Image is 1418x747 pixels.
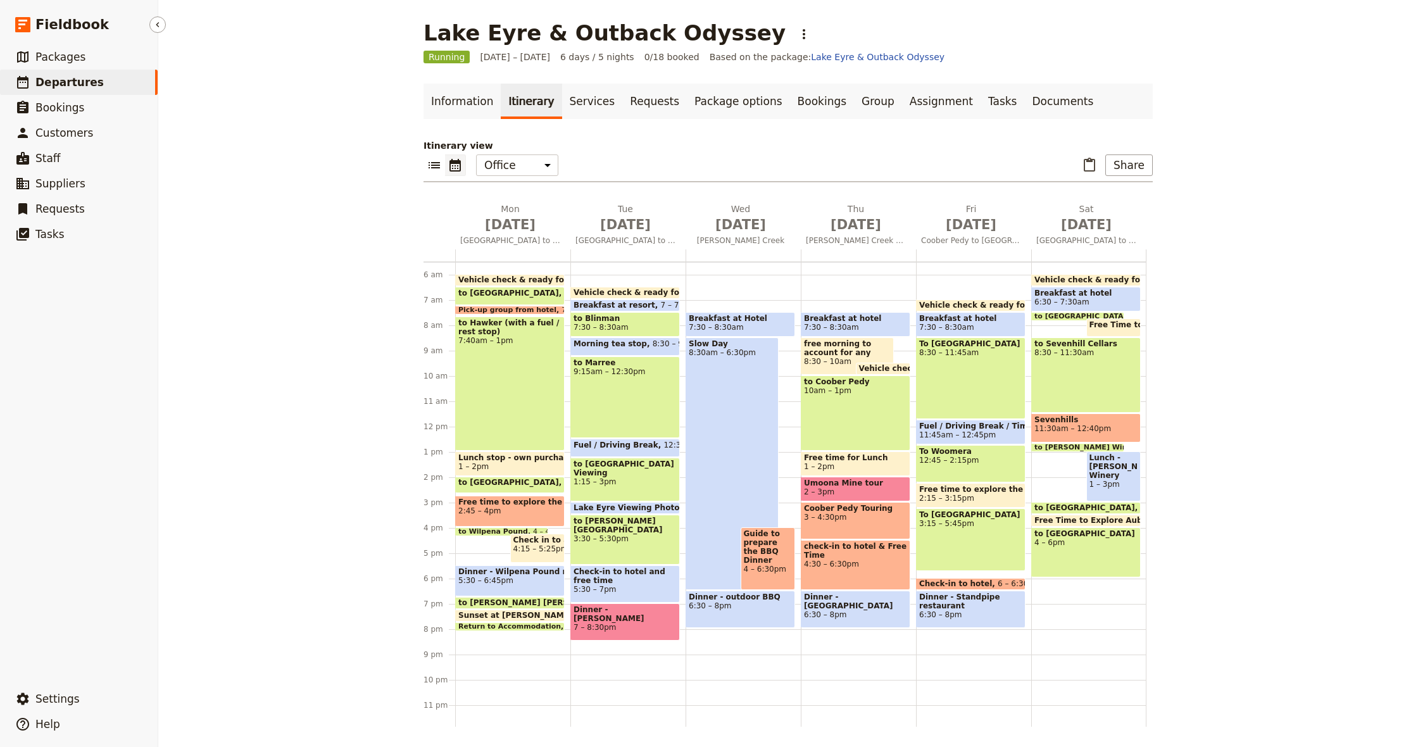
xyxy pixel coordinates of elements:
[574,339,653,348] span: Morning tea stop
[570,287,680,299] div: Vehicle check & ready for departure
[981,84,1025,119] a: Tasks
[455,565,565,596] div: Dinner - Wilpena Pound restaurant5:30 – 6:45pm
[916,299,1026,311] div: Vehicle check & ready for departure
[1086,451,1141,501] div: Lunch - [PERSON_NAME] Winery1 – 3pm
[1031,287,1141,311] div: Breakfast at hotel6:30 – 7:30am
[916,508,1026,571] div: To [GEOGRAPHIC_DATA]3:15 – 5:45pm
[801,375,910,451] div: to Coober Pedy10am – 1pm
[804,386,907,395] span: 10am – 1pm
[921,215,1021,234] span: [DATE]
[804,542,907,560] span: check-in to hotel & Free Time
[744,529,793,565] span: Guide to prepare the BBQ Dinner
[513,544,568,553] span: 4:15 – 5:25pm
[458,528,533,536] span: to Wilpena Pound
[455,203,570,249] button: Mon [DATE][GEOGRAPHIC_DATA] to Ikara Flinders Ranges
[574,288,734,297] span: Vehicle check & ready for departure
[919,519,1022,528] span: 3:15 – 5:45pm
[424,523,455,533] div: 4 pm
[570,502,680,514] div: Lake Eyre Viewing Photo Time
[458,336,562,345] span: 7:40am – 1pm
[424,84,501,119] a: Information
[562,306,612,314] span: 7:15 – 7:40am
[919,610,1022,619] span: 6:30 – 8pm
[458,567,562,576] span: Dinner - Wilpena Pound restaurant
[424,371,455,381] div: 10 am
[424,548,455,558] div: 5 pm
[804,314,907,323] span: Breakfast at hotel
[686,235,796,246] span: [PERSON_NAME] Creek
[801,451,910,476] div: Free time for Lunch1 – 2pm
[1079,154,1100,176] button: Paste itinerary item
[458,478,564,487] span: to [GEOGRAPHIC_DATA]
[1031,123,1146,731] div: Vehicle check & ready for departureBreakfast at hotel6:30 – 7:30amto [GEOGRAPHIC_DATA]Free Time t...
[574,367,677,376] span: 9:15am – 12:30pm
[574,517,677,534] span: to [PERSON_NAME][GEOGRAPHIC_DATA]
[455,306,565,315] div: Pick-up group from hotel7:15 – 7:40am
[575,215,675,234] span: [DATE]
[1034,516,1162,525] span: Free Time to Explore Auburn
[458,598,656,607] span: to [PERSON_NAME] [PERSON_NAME] Lookout
[455,287,565,305] div: to [GEOGRAPHIC_DATA]6:30 – 7:15am
[622,84,687,119] a: Requests
[804,339,891,357] span: free morning to account for any last-minute scenic flights.
[424,20,786,46] h1: Lake Eyre & Outback Odyssey
[35,76,104,89] span: Departures
[686,591,795,628] div: Dinner - outdoor BBQ6:30 – 8pm
[801,591,910,628] div: Dinner - [GEOGRAPHIC_DATA]6:30 – 8pm
[35,51,85,63] span: Packages
[424,574,455,584] div: 6 pm
[574,534,677,543] span: 3:30 – 5:30pm
[686,123,801,731] div: Breakfast at Hotel7:30 – 8:30amSlow Day8:30am – 6:30pmGuide to prepare the BBQ Dinner4 – 6:30pmDi...
[424,422,455,432] div: 12 pm
[689,593,792,601] span: Dinner - outdoor BBQ
[1031,312,1124,321] div: to [GEOGRAPHIC_DATA]
[806,203,906,234] h2: Thu
[1034,348,1138,357] span: 8:30 – 11:30am
[686,203,801,249] button: Wed [DATE][PERSON_NAME] Creek
[424,346,455,356] div: 9 am
[1031,203,1146,249] button: Sat [DATE][GEOGRAPHIC_DATA] to [GEOGRAPHIC_DATA] via [GEOGRAPHIC_DATA]
[801,123,916,731] div: Breakfast at hotel7:30 – 8:30amfree morning to account for any last-minute scenic flights.8:30 – ...
[445,154,466,176] button: Calendar view
[510,534,565,563] div: Check in to accomodation & Free Time4:15 – 5:25pm
[689,314,792,323] span: Breakfast at Hotel
[856,363,911,375] div: Vehicle check & ready for departure
[689,601,792,610] span: 6:30 – 8pm
[859,364,1019,373] span: Vehicle check & ready for departure
[574,477,677,486] span: 1:15 – 3pm
[424,599,455,609] div: 7 pm
[1086,318,1141,337] div: Free Time to Explore the Garden
[804,610,907,619] span: 6:30 – 8pm
[458,611,737,620] span: Sunset at [PERSON_NAME][GEOGRAPHIC_DATA][PERSON_NAME]
[804,479,907,487] span: Umoona Mine tour
[424,624,455,634] div: 8 pm
[801,337,894,375] div: free morning to account for any last-minute scenic flights.8:30 – 10am
[710,51,944,63] span: Based on the package:
[804,513,907,522] span: 3 – 4:30pm
[804,504,907,513] span: Coober Pedy Touring
[1034,503,1140,512] span: to [GEOGRAPHIC_DATA]
[921,203,1021,234] h2: Fri
[689,323,744,332] span: 7:30 – 8:30am
[1034,275,1195,284] span: Vehicle check & ready for departure
[811,52,944,62] a: Lake Eyre & Outback Odyssey
[458,462,489,471] span: 1 – 2pm
[35,203,85,215] span: Requests
[916,445,1026,482] div: To Woomera12:45 – 2:15pm
[562,84,623,119] a: Services
[1031,502,1141,514] div: to [GEOGRAPHIC_DATA]3 – 3:30pm
[424,498,455,508] div: 3 pm
[574,623,677,632] span: 7 – 8:30pm
[1031,443,1124,452] div: to [PERSON_NAME] Winery
[455,235,565,246] span: [GEOGRAPHIC_DATA] to Ikara Flinders Ranges
[570,337,680,356] div: Morning tea stop8:30 – 9:15am
[35,177,85,190] span: Suppliers
[1034,444,1145,451] span: to [PERSON_NAME] Winery
[35,101,84,114] span: Bookings
[804,377,907,386] span: to Coober Pedy
[998,579,1041,588] span: 6 – 6:30pm
[1031,413,1141,443] div: Sevenhills11:30am – 12:40pm
[460,215,560,234] span: [DATE]
[574,441,663,449] span: Fuel / Driving Break
[804,560,907,568] span: 4:30 – 6:30pm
